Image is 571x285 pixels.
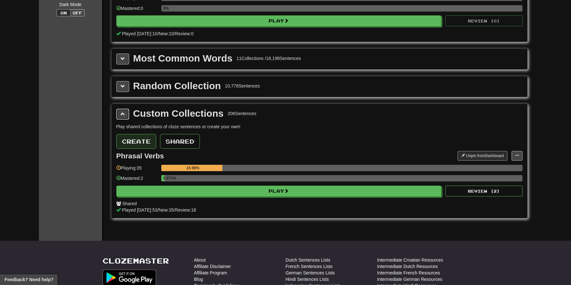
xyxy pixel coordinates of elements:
div: Dark Mode [44,1,97,8]
span: / [157,207,159,213]
div: Shared [116,200,522,207]
a: Affiliate Program [194,270,227,276]
div: Phrasal Verbs [116,152,164,160]
a: About [194,257,206,263]
span: Review: 0 [175,31,194,36]
button: Unpin fromDashboard [458,151,507,161]
div: 11 Collections / 18,198 Sentences [236,55,301,62]
span: Played [DATE]: 10 [122,31,157,36]
span: New: 10 [159,31,174,36]
button: Play [116,15,442,26]
a: Clozemaster [103,257,169,265]
div: Playing: 35 [116,165,158,175]
a: Intermediate Croatian Resources [377,257,443,263]
a: French Sentences Lists [286,263,333,270]
a: Blog [194,276,203,282]
a: Dutch Sentences Lists [286,257,330,263]
div: Random Collection [133,81,221,91]
span: New: 35 [159,207,174,213]
button: Create [116,134,156,149]
div: 10,778 Sentences [225,83,260,89]
a: Intermediate German Resources [377,276,442,282]
span: / [174,207,175,213]
p: Play shared collections of cloze sentences or create your own! [116,123,522,130]
button: Play [116,186,442,197]
a: Intermediate Dutch Resources [377,263,438,270]
a: Intermediate French Resources [377,270,440,276]
div: Most Common Words [133,54,232,63]
div: 206 Sentences [228,110,256,117]
button: On [57,9,71,16]
div: Custom Collections [133,109,224,118]
a: Affiliate Disclaimer [194,263,231,270]
span: / [157,31,159,36]
button: Review (0) [445,15,522,26]
div: Mastered: 0 [116,5,158,16]
button: Shared [160,134,200,149]
a: Hindi Sentences Lists [286,276,329,282]
span: Played [DATE]: 53 [122,207,157,213]
button: Off [70,9,85,16]
div: Mastered: 2 [116,175,158,186]
span: Open feedback widget [4,276,53,283]
button: Review (2) [445,186,522,197]
span: Review: 18 [175,207,196,213]
div: 16.99% [163,165,223,171]
a: German Sentences Lists [286,270,335,276]
div: 0.971% [163,175,165,181]
span: / [174,31,175,36]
